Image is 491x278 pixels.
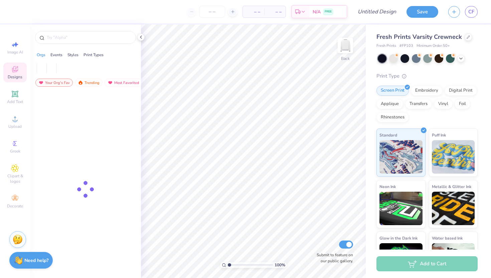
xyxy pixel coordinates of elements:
div: Styles [67,52,78,58]
div: Events [50,52,62,58]
div: Print Type [376,72,478,80]
div: Print Types [84,52,104,58]
button: Save [406,6,438,18]
span: Water based Ink [432,235,463,242]
div: Back [341,56,350,62]
span: Clipart & logos [3,173,27,184]
div: Trending [75,79,103,87]
a: CF [465,6,478,18]
span: FREE [325,9,332,14]
img: Standard [379,140,423,174]
img: Metallic & Glitter Ink [432,192,475,225]
input: – – [199,6,225,18]
span: Glow in the Dark Ink [379,235,418,242]
div: Orgs [37,52,45,58]
span: CF [468,8,474,16]
div: Screen Print [376,86,409,96]
span: Neon Ink [379,183,396,190]
img: Water based Ink [432,243,475,277]
span: Greek [10,149,20,154]
span: Decorate [7,203,23,209]
span: Metallic & Glitter Ink [432,183,471,190]
span: Fresh Prints [376,43,396,49]
div: Digital Print [445,86,477,96]
input: Untitled Design [352,5,401,18]
img: Glow in the Dark Ink [379,243,423,277]
img: Neon Ink [379,192,423,225]
div: Applique [376,99,403,109]
img: Puff Ink [432,140,475,174]
span: Standard [379,131,397,138]
label: Submit to feature on our public gallery. [313,252,353,264]
img: trending.gif [78,80,83,85]
div: Your Org's Fav [35,79,73,87]
div: Most Favorited [105,79,142,87]
img: Back [339,39,352,52]
span: Add Text [7,99,23,104]
span: Fresh Prints Varsity Crewneck [376,33,462,41]
input: Try "Alpha" [46,34,132,41]
div: Vinyl [434,99,453,109]
img: most_fav.gif [38,80,44,85]
div: Foil [455,99,470,109]
span: – – [268,8,282,15]
div: Rhinestones [376,112,409,122]
strong: Need help? [24,257,48,264]
span: N/A [313,8,321,15]
span: # FP103 [399,43,413,49]
span: – – [247,8,260,15]
div: Transfers [405,99,432,109]
span: 100 % [275,262,285,268]
span: Upload [8,124,22,129]
div: Embroidery [411,86,443,96]
span: Puff Ink [432,131,446,138]
span: Image AI [7,50,23,55]
span: Designs [8,74,22,80]
img: most_fav.gif [108,80,113,85]
span: Minimum Order: 50 + [417,43,450,49]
